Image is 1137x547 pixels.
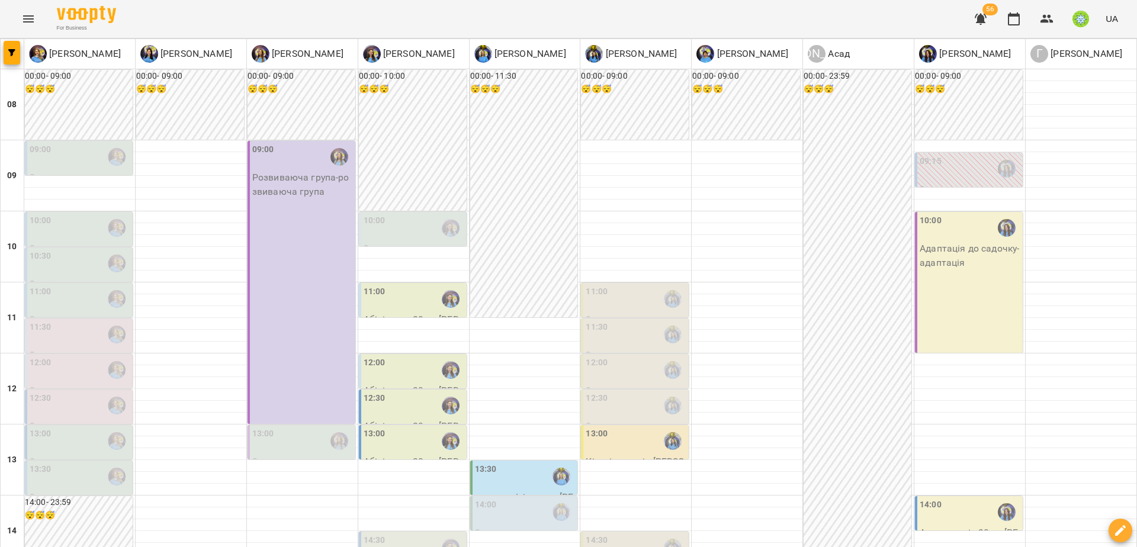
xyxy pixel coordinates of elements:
div: Ігнатенко Оксана [363,45,455,63]
h6: 00:00 - 09:00 [915,70,1023,83]
h6: 12 [7,382,17,395]
h6: 😴😴😴 [581,83,689,96]
img: Позднякова Анастасія [108,468,126,485]
img: Ратушенко Альона [553,468,570,485]
h6: 😴😴😴 [359,83,467,96]
label: 14:30 [586,534,608,547]
p: 0 [30,313,130,327]
h6: 00:00 - 09:00 [248,70,355,83]
img: Ігнатенко Оксана [442,397,460,414]
img: Вахнован Діана [998,160,1016,178]
button: UA [1101,8,1123,30]
a: В [PERSON_NAME] [919,45,1011,63]
p: живопис/ліплення - [PERSON_NAME] [475,490,576,518]
p: 0 [30,348,130,362]
p: Абілітолог 30 хв - [PERSON_NAME] [364,455,464,482]
p: Асад [826,47,850,61]
div: Асад [808,45,850,63]
h6: 14:00 - 23:59 [25,496,133,509]
img: Позднякова Анастасія [108,219,126,237]
label: 14:00 [475,498,497,511]
a: Г [PERSON_NAME] [1030,45,1122,63]
img: Ч [696,45,714,63]
img: Ігнатенко Оксана [442,219,460,237]
div: Свириденко Аня [664,326,682,343]
img: Казимирів Тетяна [330,148,348,166]
label: 13:00 [586,427,608,440]
img: Ігнатенко Оксана [442,361,460,379]
div: Ігнатенко Оксана [442,290,460,308]
p: 0 [30,455,130,469]
label: 11:00 [30,285,52,298]
img: І [363,45,381,63]
label: 10:30 [30,250,52,263]
p: [PERSON_NAME] [937,47,1011,61]
div: Позднякова Анастасія [108,255,126,272]
h6: 😴😴😴 [692,83,800,96]
p: 0 [30,170,130,185]
label: 09:00 [252,143,274,156]
img: Позднякова Анастасія [108,326,126,343]
label: 14:00 [920,498,942,511]
img: Позднякова Анастасія [108,148,126,166]
a: С [PERSON_NAME] [585,45,677,63]
a: Ч [PERSON_NAME] [696,45,788,63]
label: 14:30 [364,534,386,547]
img: Вахнован Діана [998,503,1016,521]
label: 13:00 [364,427,386,440]
img: Voopty Logo [57,6,116,23]
img: Позднякова Анастасія [108,432,126,450]
label: 10:00 [364,214,386,227]
p: [PERSON_NAME] [47,47,121,61]
label: 09:00 [30,143,52,156]
p: [PERSON_NAME] [603,47,677,61]
label: 12:00 [586,356,608,369]
img: С [585,45,603,63]
img: В [919,45,937,63]
label: 12:30 [364,392,386,405]
p: 0 [586,384,686,398]
div: Позднякова Анастасія [108,361,126,379]
a: [PERSON_NAME] Асад [808,45,850,63]
h6: 00:00 - 09:00 [25,70,133,83]
p: 0 [586,419,686,433]
p: 0 [364,242,464,256]
img: Свириденко Аня [664,397,682,414]
label: 13:30 [475,463,497,476]
p: [PERSON_NAME] [1048,47,1122,61]
label: 12:30 [30,392,52,405]
div: Ратушенко Альона [553,503,570,521]
p: [PERSON_NAME] [381,47,455,61]
span: For Business [57,24,116,32]
img: Свириденко Аня [664,290,682,308]
h6: 😴😴😴 [470,83,578,96]
label: 09:15 [920,155,942,168]
h6: 13 [7,453,17,466]
h6: 08 [7,98,17,111]
h6: 00:00 - 09:00 [581,70,689,83]
label: 11:00 [364,285,386,298]
h6: 09 [7,169,17,182]
div: Позднякова Анастасія [108,290,126,308]
div: [PERSON_NAME] [808,45,826,63]
label: 10:00 [30,214,52,227]
a: Б [PERSON_NAME] [140,45,232,63]
p: [PERSON_NAME] [158,47,232,61]
h6: 00:00 - 11:30 [470,70,578,83]
div: Ігнатенко Оксана [442,432,460,450]
h6: 😴😴😴 [915,83,1023,96]
p: Кінезіотерапія - [PERSON_NAME] [586,455,686,482]
img: Вахнован Діана [998,219,1016,237]
a: Р [PERSON_NAME] [474,45,566,63]
h6: 00:00 - 23:59 [804,70,911,83]
h6: 00:00 - 09:00 [692,70,800,83]
img: Свириденко Аня [664,432,682,450]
